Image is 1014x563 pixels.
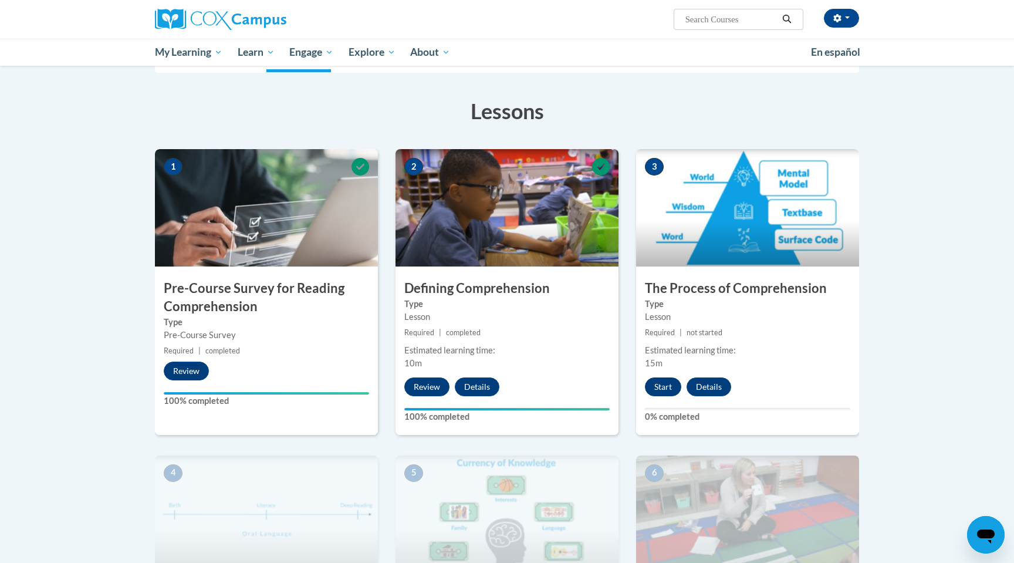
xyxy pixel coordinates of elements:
[164,316,369,329] label: Type
[645,344,850,357] div: Estimated learning time:
[164,464,182,482] span: 4
[803,40,868,65] a: En español
[645,464,664,482] span: 6
[636,149,859,267] img: Course Image
[137,39,877,66] div: Main menu
[205,346,240,355] span: completed
[824,9,859,28] button: Account Settings
[410,45,450,59] span: About
[967,516,1005,554] iframe: Button to launch messaging window
[289,45,333,59] span: Engage
[645,328,675,337] span: Required
[446,328,481,337] span: completed
[147,39,230,66] a: My Learning
[164,395,369,407] label: 100% completed
[778,12,796,26] button: Search
[404,410,610,423] label: 100% completed
[645,358,663,368] span: 15m
[164,158,182,176] span: 1
[645,410,850,423] label: 0% completed
[155,45,222,59] span: My Learning
[282,39,341,66] a: Engage
[403,39,458,66] a: About
[198,346,201,355] span: |
[684,12,778,26] input: Search Courses
[455,377,499,396] button: Details
[349,45,396,59] span: Explore
[645,377,681,396] button: Start
[645,311,850,323] div: Lesson
[404,344,610,357] div: Estimated learning time:
[164,392,369,395] div: Your progress
[636,279,859,298] h3: The Process of Comprehension
[404,298,610,311] label: Type
[230,39,282,66] a: Learn
[687,377,731,396] button: Details
[439,328,441,337] span: |
[155,9,378,30] a: Cox Campus
[396,279,618,298] h3: Defining Comprehension
[155,9,286,30] img: Cox Campus
[164,362,209,380] button: Review
[238,45,275,59] span: Learn
[404,464,423,482] span: 5
[811,46,860,58] span: En español
[155,96,859,126] h3: Lessons
[404,158,423,176] span: 2
[164,346,194,355] span: Required
[645,158,664,176] span: 3
[404,377,449,396] button: Review
[680,328,682,337] span: |
[404,358,422,368] span: 10m
[164,329,369,342] div: Pre-Course Survey
[404,328,434,337] span: Required
[404,311,610,323] div: Lesson
[155,149,378,267] img: Course Image
[687,328,722,337] span: not started
[155,279,378,316] h3: Pre-Course Survey for Reading Comprehension
[341,39,403,66] a: Explore
[396,149,618,267] img: Course Image
[645,298,850,311] label: Type
[404,408,610,410] div: Your progress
